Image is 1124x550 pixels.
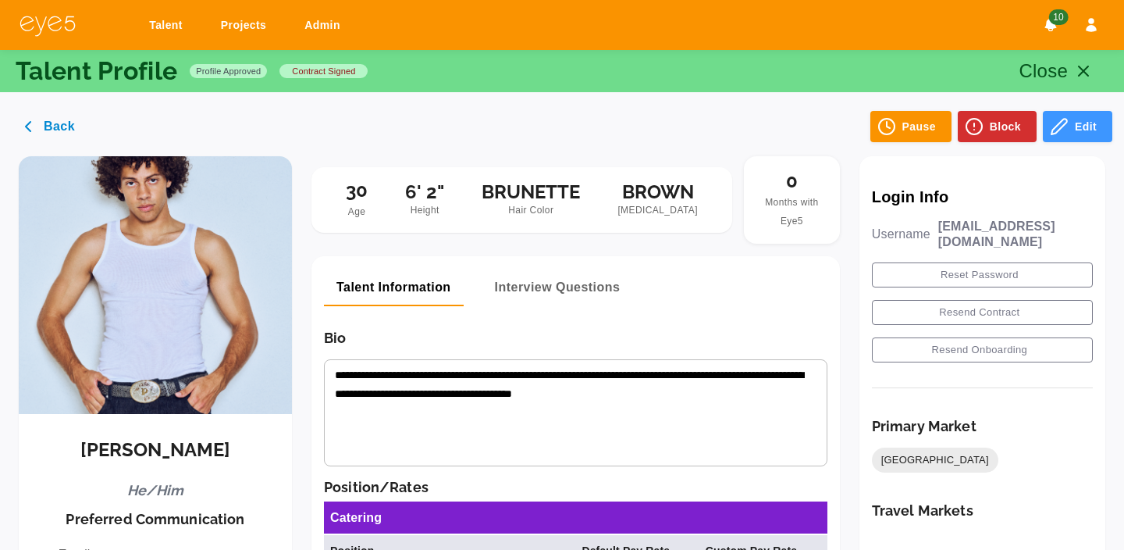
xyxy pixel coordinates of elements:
[872,227,930,242] p: Username
[1043,111,1112,142] button: Edit
[294,11,356,40] a: Admin
[1048,9,1068,25] span: 10
[872,300,1093,325] button: Resend Contract
[482,181,580,204] h5: BRUNETTE
[324,269,464,306] button: Talent Information
[324,479,827,496] h6: Position/Rates
[66,511,244,528] h6: Preferred Communication
[286,65,361,77] span: contract signed
[16,59,177,84] p: Talent Profile
[211,11,282,40] a: Projects
[765,197,818,227] span: Months with Eye5
[872,337,1093,362] button: Resend Onboarding
[139,11,198,40] a: Talent
[1019,57,1069,85] p: Close
[482,203,580,219] span: Hair Color
[330,508,382,527] h6: Catering
[617,203,698,219] span: [MEDICAL_DATA]
[12,111,91,142] button: Back
[872,452,998,468] span: [GEOGRAPHIC_DATA]
[346,180,368,202] h5: 30
[190,65,267,77] span: Profile Approved
[19,156,292,414] img: Daniel Whyte
[756,170,827,193] h5: 0
[1009,52,1109,90] button: Close
[872,418,976,435] h6: Primary Market
[19,14,76,37] img: eye5
[127,482,184,499] h6: He/Him
[324,330,827,347] h6: Bio
[872,187,1093,206] p: Login Info
[872,502,973,520] h6: Travel Markets
[870,111,951,142] button: Pause
[872,262,1093,287] button: Reset Password
[958,111,1037,142] button: Block
[405,203,444,219] span: Height
[405,181,444,204] h5: 6' 2"
[348,206,366,217] span: Age
[617,181,698,204] h5: BROWN
[938,219,1093,250] p: [EMAIL_ADDRESS][DOMAIN_NAME]
[80,439,230,462] h5: [PERSON_NAME]
[1037,11,1065,39] button: Notifications
[482,269,633,306] button: Interview Questions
